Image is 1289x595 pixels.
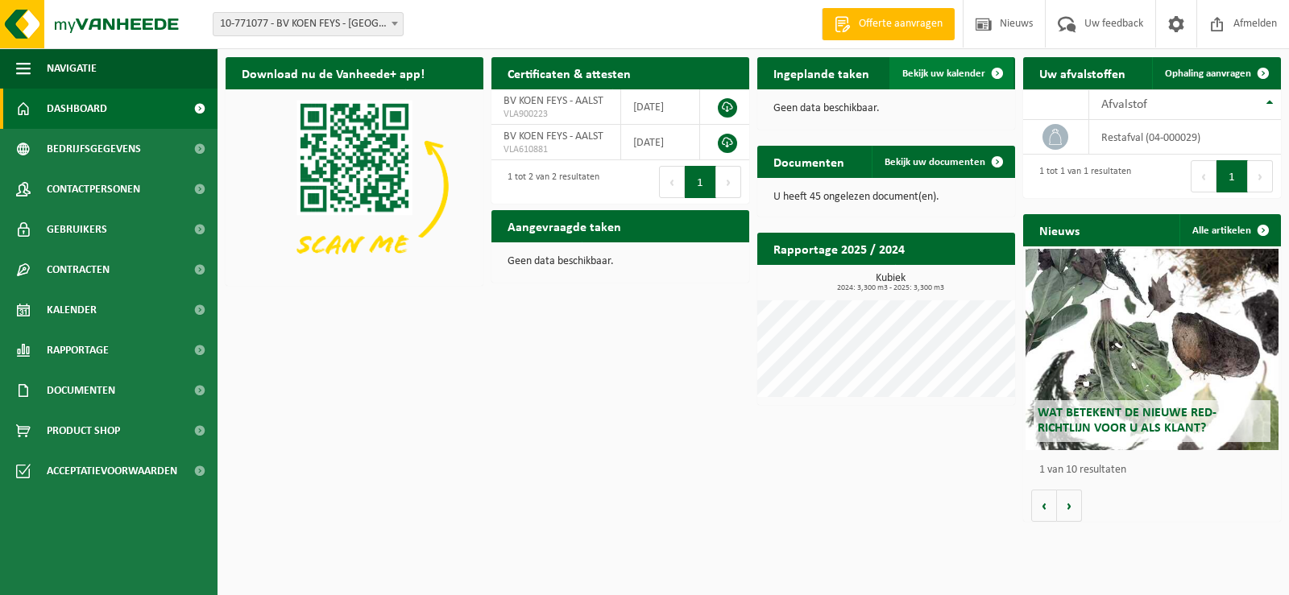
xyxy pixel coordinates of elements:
[47,451,177,491] span: Acceptatievoorwaarden
[1031,159,1131,194] div: 1 tot 1 van 1 resultaten
[1023,57,1142,89] h2: Uw afvalstoffen
[226,57,441,89] h2: Download nu de Vanheede+ app!
[855,16,947,32] span: Offerte aanvragen
[1101,98,1147,111] span: Afvalstof
[885,157,985,167] span: Bekijk uw documenten
[822,8,955,40] a: Offerte aanvragen
[716,166,741,198] button: Next
[1023,214,1096,246] h2: Nieuws
[504,143,608,156] span: VLA610881
[902,68,985,79] span: Bekijk uw kalender
[504,95,603,107] span: BV KOEN FEYS - AALST
[47,89,107,129] span: Dashboard
[621,125,701,160] td: [DATE]
[621,89,701,125] td: [DATE]
[1191,160,1216,192] button: Previous
[508,256,733,267] p: Geen data beschikbaar.
[895,264,1013,296] a: Bekijk rapportage
[47,48,97,89] span: Navigatie
[504,130,603,143] span: BV KOEN FEYS - AALST
[1179,214,1279,246] a: Alle artikelen
[47,290,97,330] span: Kalender
[1216,160,1248,192] button: 1
[765,284,1015,292] span: 2024: 3,300 m3 - 2025: 3,300 m3
[757,233,921,264] h2: Rapportage 2025 / 2024
[659,166,685,198] button: Previous
[1038,407,1216,435] span: Wat betekent de nieuwe RED-richtlijn voor u als klant?
[504,108,608,121] span: VLA900223
[1057,490,1082,522] button: Volgende
[47,370,115,411] span: Documenten
[872,146,1013,178] a: Bekijk uw documenten
[773,192,999,203] p: U heeft 45 ongelezen document(en).
[1031,490,1057,522] button: Vorige
[685,166,716,198] button: 1
[757,146,860,177] h2: Documenten
[47,169,140,209] span: Contactpersonen
[1089,120,1281,155] td: restafval (04-000029)
[499,164,599,200] div: 1 tot 2 van 2 resultaten
[491,57,647,89] h2: Certificaten & attesten
[1026,249,1279,450] a: Wat betekent de nieuwe RED-richtlijn voor u als klant?
[1039,465,1273,476] p: 1 van 10 resultaten
[47,209,107,250] span: Gebruikers
[47,411,120,451] span: Product Shop
[47,330,109,370] span: Rapportage
[47,129,141,169] span: Bedrijfsgegevens
[889,57,1013,89] a: Bekijk uw kalender
[1248,160,1273,192] button: Next
[765,273,1015,292] h3: Kubiek
[47,250,110,290] span: Contracten
[1165,68,1251,79] span: Ophaling aanvragen
[491,210,637,242] h2: Aangevraagde taken
[757,57,885,89] h2: Ingeplande taken
[213,13,403,35] span: 10-771077 - BV KOEN FEYS - AALST
[1152,57,1279,89] a: Ophaling aanvragen
[773,103,999,114] p: Geen data beschikbaar.
[213,12,404,36] span: 10-771077 - BV KOEN FEYS - AALST
[226,89,483,283] img: Download de VHEPlus App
